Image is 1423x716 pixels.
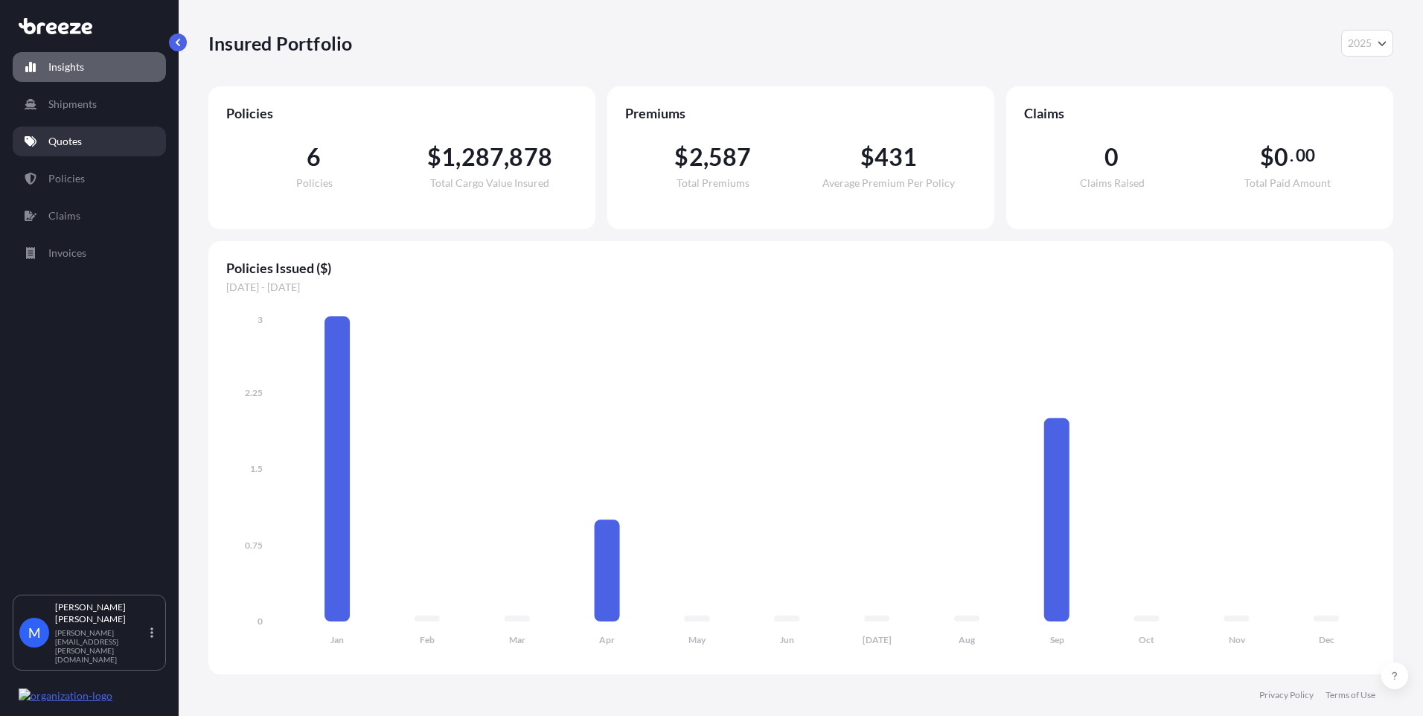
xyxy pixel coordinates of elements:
[689,145,703,169] span: 2
[19,688,112,703] img: organization-logo
[599,634,615,645] tspan: Apr
[860,145,874,169] span: $
[863,634,892,645] tspan: [DATE]
[1348,36,1372,51] span: 2025
[461,145,505,169] span: 287
[250,463,263,474] tspan: 1.5
[509,634,525,645] tspan: Mar
[330,634,344,645] tspan: Jan
[674,145,688,169] span: $
[48,171,85,186] p: Policies
[509,145,552,169] span: 878
[208,31,352,55] p: Insured Portfolio
[1229,634,1246,645] tspan: Nov
[1260,145,1274,169] span: $
[1104,145,1119,169] span: 0
[48,208,80,223] p: Claims
[245,540,263,551] tspan: 0.75
[13,164,166,194] a: Policies
[48,97,97,112] p: Shipments
[455,145,461,169] span: ,
[430,178,549,188] span: Total Cargo Value Insured
[245,387,263,398] tspan: 2.25
[441,145,455,169] span: 1
[13,127,166,156] a: Quotes
[1050,634,1064,645] tspan: Sep
[296,178,333,188] span: Policies
[420,634,435,645] tspan: Feb
[1290,150,1294,162] span: .
[48,134,82,149] p: Quotes
[1341,30,1393,57] button: Year Selector
[28,625,41,640] span: M
[258,314,263,325] tspan: 3
[307,145,321,169] span: 6
[13,89,166,119] a: Shipments
[703,145,709,169] span: ,
[677,178,749,188] span: Total Premiums
[55,628,147,664] p: [PERSON_NAME][EMAIL_ADDRESS][PERSON_NAME][DOMAIN_NAME]
[1319,634,1334,645] tspan: Dec
[709,145,752,169] span: 587
[959,634,976,645] tspan: Aug
[48,60,84,74] p: Insights
[13,201,166,231] a: Claims
[226,280,1375,295] span: [DATE] - [DATE]
[1274,145,1288,169] span: 0
[258,616,263,627] tspan: 0
[1024,104,1375,122] span: Claims
[688,634,706,645] tspan: May
[625,104,976,122] span: Premiums
[1326,689,1375,701] a: Terms of Use
[13,52,166,82] a: Insights
[1259,689,1314,701] a: Privacy Policy
[780,634,794,645] tspan: Jun
[55,601,147,625] p: [PERSON_NAME] [PERSON_NAME]
[874,145,918,169] span: 431
[226,104,578,122] span: Policies
[13,238,166,268] a: Invoices
[504,145,509,169] span: ,
[1244,178,1331,188] span: Total Paid Amount
[1080,178,1145,188] span: Claims Raised
[48,246,86,260] p: Invoices
[226,259,1375,277] span: Policies Issued ($)
[1296,150,1315,162] span: 00
[1139,634,1154,645] tspan: Oct
[427,145,441,169] span: $
[822,178,955,188] span: Average Premium Per Policy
